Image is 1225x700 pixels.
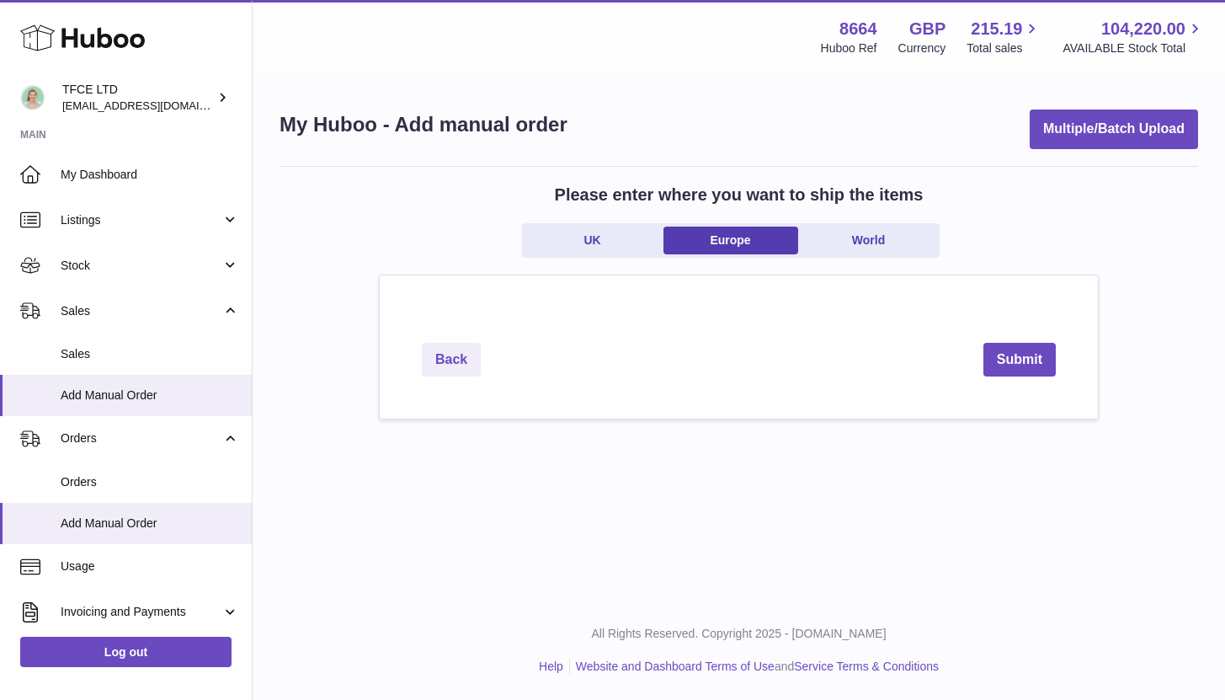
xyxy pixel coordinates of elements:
span: Usage [61,558,239,574]
span: Sales [61,346,239,362]
span: Invoicing and Payments [61,604,221,620]
span: Stock [61,258,221,274]
div: Huboo Ref [821,40,877,56]
img: hello@thefacialcuppingexpert.com [20,85,45,110]
p: All Rights Reserved. Copyright 2025 - [DOMAIN_NAME] [266,626,1212,642]
li: and [570,659,939,675]
span: Sales [61,303,221,319]
a: Website and Dashboard Terms of Use [576,660,775,673]
a: 215.19 Total sales [967,18,1041,56]
span: My Dashboard [61,167,239,183]
button: Submit [983,343,1056,377]
a: 104,220.00 AVAILABLE Stock Total [1063,18,1205,56]
span: [EMAIL_ADDRESS][DOMAIN_NAME] [62,99,248,112]
button: Multiple/Batch Upload [1030,110,1198,149]
h1: My Huboo - Add manual order [280,111,567,138]
h2: Please enter where you want to ship the items [555,184,924,206]
span: AVAILABLE Stock Total [1063,40,1205,56]
a: Service Terms & Conditions [794,660,939,673]
span: Orders [61,430,221,446]
span: Add Manual Order [61,516,239,532]
span: 104,220.00 [1101,18,1185,40]
strong: 8664 [839,18,877,40]
a: World [802,227,936,254]
a: Back [422,343,481,377]
span: Total sales [967,40,1041,56]
a: Log out [20,637,232,667]
a: UK [525,227,660,254]
a: Help [539,660,563,673]
span: 215.19 [971,18,1022,40]
strong: GBP [909,18,945,40]
span: Add Manual Order [61,387,239,403]
div: TFCE LTD [62,82,214,114]
div: Currency [898,40,946,56]
span: Orders [61,474,239,490]
span: Listings [61,212,221,228]
a: Europe [663,227,798,254]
